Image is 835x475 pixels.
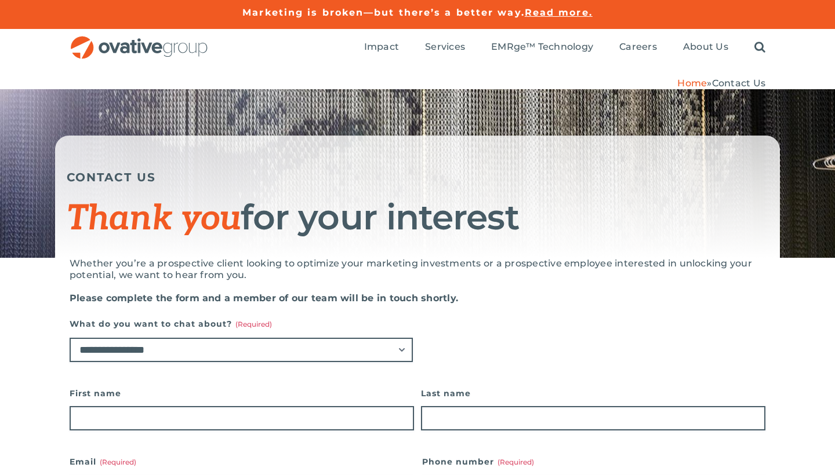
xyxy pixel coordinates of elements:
[619,41,657,54] a: Careers
[364,29,765,66] nav: Menu
[67,170,768,184] h5: CONTACT US
[67,198,241,240] span: Thank you
[677,78,765,89] span: »
[70,293,458,304] strong: Please complete the form and a member of our team will be in touch shortly.
[70,385,414,401] label: First name
[677,78,707,89] a: Home
[425,41,465,53] span: Services
[67,199,768,237] h1: for your interest
[619,41,657,53] span: Careers
[70,258,765,281] p: Whether you’re a prospective client looking to optimize your marketing investments or a prospecti...
[422,454,765,470] label: Phone number
[100,458,136,466] span: (Required)
[70,316,413,332] label: What do you want to chat about?
[498,458,534,466] span: (Required)
[242,7,525,18] a: Marketing is broken—but there’s a better way.
[491,41,593,54] a: EMRge™ Technology
[754,41,765,54] a: Search
[491,41,593,53] span: EMRge™ Technology
[364,41,399,54] a: Impact
[683,41,728,53] span: About Us
[683,41,728,54] a: About Us
[525,7,593,18] a: Read more.
[70,35,209,46] a: OG_Full_horizontal_RGB
[70,454,413,470] label: Email
[364,41,399,53] span: Impact
[235,320,272,328] span: (Required)
[425,41,465,54] a: Services
[421,385,765,401] label: Last name
[712,78,765,89] span: Contact Us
